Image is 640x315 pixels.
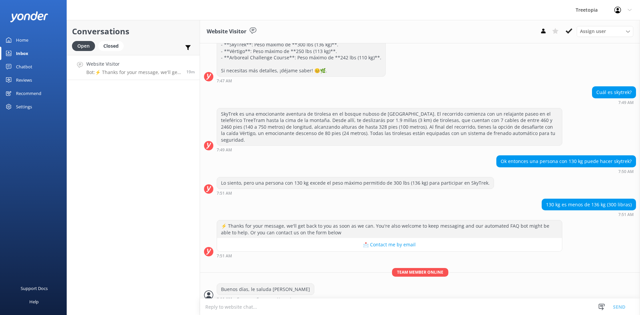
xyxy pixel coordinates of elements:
strong: 7:51 AM [217,191,232,195]
div: Support Docs [21,282,48,295]
div: Cuál es skytrek? [592,87,636,98]
strong: 7:49 AM [618,101,634,105]
strong: 7:51 AM [217,254,232,258]
div: Closed [98,41,124,51]
strong: 7:50 AM [618,170,634,174]
img: yonder-white-logo.png [10,11,48,22]
strong: 7:47 AM [217,79,232,83]
strong: 7:49 AM [217,148,232,152]
div: Inbox [16,47,28,60]
div: Sep 15 2025 07:51am (UTC -06:00) America/Mexico_City [542,212,636,217]
h3: Website Visitor [207,27,246,36]
div: Assign User [577,26,633,37]
strong: 8:11 AM [217,297,232,301]
h2: Conversations [72,25,195,38]
div: Sep 15 2025 08:11am (UTC -06:00) America/Mexico_City [217,297,314,301]
p: Bot: ⚡ Thanks for your message, we'll get back to you as soon as we can. You're also welcome to k... [86,69,181,75]
span: Team member online [392,268,448,276]
div: Sep 15 2025 07:47am (UTC -06:00) America/Mexico_City [217,78,386,83]
span: Customer Support [237,297,272,301]
div: Chatbot [16,60,32,73]
div: Home [16,33,28,47]
span: • Unread [274,297,291,301]
h4: Website Visitor [86,60,181,68]
div: Open [72,41,95,51]
a: Open [72,42,98,49]
div: Sep 15 2025 07:51am (UTC -06:00) America/Mexico_City [217,191,494,195]
div: Help [29,295,39,308]
strong: 7:51 AM [618,213,634,217]
div: Sep 15 2025 07:51am (UTC -06:00) America/Mexico_City [217,253,562,258]
button: 📩 Contact me by email [217,238,562,251]
a: Website VisitorBot:⚡ Thanks for your message, we'll get back to you as soon as we can. You're als... [67,55,200,80]
div: SkyTrek es una emocionante aventura de tirolesa en el bosque nuboso de [GEOGRAPHIC_DATA]. El reco... [217,108,562,146]
span: Assign user [580,28,606,35]
div: Buenos días, le saluda [PERSON_NAME] [217,284,314,295]
a: Closed [98,42,127,49]
div: ⚡ Thanks for your message, we'll get back to you as soon as we can. You're also welcome to keep m... [217,220,562,238]
span: Sep 15 2025 07:51am (UTC -06:00) America/Mexico_City [186,69,195,75]
div: 130 kg es menos de 136 kg (300 libras) [542,199,636,210]
div: Lo siento, pero una persona con 130 kg excede el peso máximo permitido de 300 lbs (136 kg) para p... [217,177,494,189]
div: Sep 15 2025 07:49am (UTC -06:00) America/Mexico_City [592,100,636,105]
div: Sep 15 2025 07:49am (UTC -06:00) America/Mexico_City [217,147,562,152]
div: Reviews [16,73,32,87]
div: Ok entonces una persona con 130 kg puede hacer skytrek? [497,156,636,167]
div: Sep 15 2025 07:50am (UTC -06:00) America/Mexico_City [496,169,636,174]
div: Settings [16,100,32,113]
div: Recommend [16,87,41,100]
div: Hola! Aquí están los límites de peso para las actividades: - **SkyTrek**: Peso máximo de **300 lb... [217,26,385,76]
